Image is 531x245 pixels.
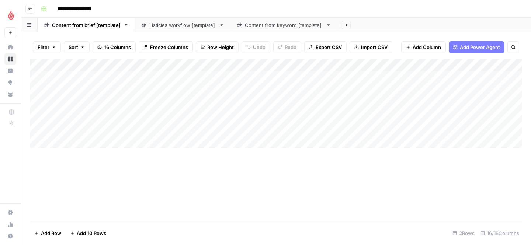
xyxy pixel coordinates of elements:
span: Sort [69,43,78,51]
button: Add Power Agent [449,41,504,53]
img: Lightspeed Logo [4,8,18,22]
div: 16/16 Columns [478,227,522,239]
div: Content from brief [template] [52,21,121,29]
span: Add Power Agent [460,43,500,51]
button: Help + Support [4,230,16,242]
button: Redo [273,41,301,53]
button: Freeze Columns [139,41,193,53]
a: Opportunities [4,77,16,88]
a: Listicles workflow [template] [135,18,230,32]
a: Usage [4,218,16,230]
span: Freeze Columns [150,43,188,51]
a: Insights [4,65,16,77]
a: Settings [4,207,16,218]
span: 16 Columns [104,43,131,51]
div: Listicles workflow [template] [149,21,216,29]
span: Filter [38,43,49,51]
button: Add 10 Rows [66,227,111,239]
div: 2 Rows [450,227,478,239]
button: Add Row [30,227,66,239]
span: Row Height [207,43,234,51]
span: Add Column [413,43,441,51]
span: Add Row [41,230,61,237]
button: Export CSV [304,41,347,53]
span: Undo [253,43,265,51]
button: Row Height [196,41,239,53]
button: Import CSV [350,41,392,53]
div: Content from keyword [template] [245,21,323,29]
span: Export CSV [316,43,342,51]
a: Content from keyword [template] [230,18,337,32]
span: Add 10 Rows [77,230,106,237]
button: 16 Columns [93,41,136,53]
button: Undo [242,41,270,53]
a: Content from brief [template] [38,18,135,32]
button: Filter [33,41,61,53]
span: Redo [285,43,296,51]
a: Your Data [4,88,16,100]
button: Sort [64,41,90,53]
button: Add Column [401,41,446,53]
a: Browse [4,53,16,65]
a: Home [4,41,16,53]
button: Workspace: Lightspeed [4,6,16,24]
span: Import CSV [361,43,388,51]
